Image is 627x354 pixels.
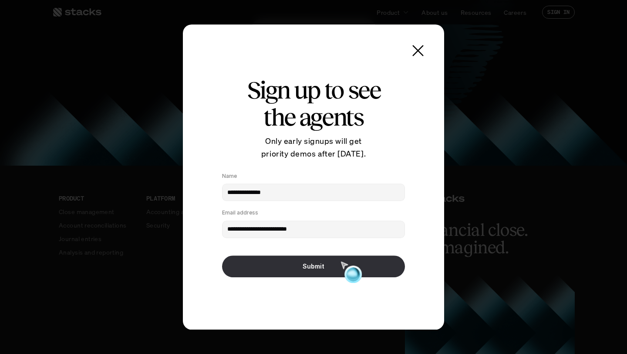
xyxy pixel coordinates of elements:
[222,173,237,179] p: Name
[222,210,258,216] p: Email address
[303,262,324,270] p: Submit
[213,135,414,160] p: Only early signups will get priority demos after [DATE].
[222,184,405,201] input: Name
[213,77,414,130] h2: Sign up to see the agents
[222,221,405,238] input: Email address
[222,255,405,277] button: Submit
